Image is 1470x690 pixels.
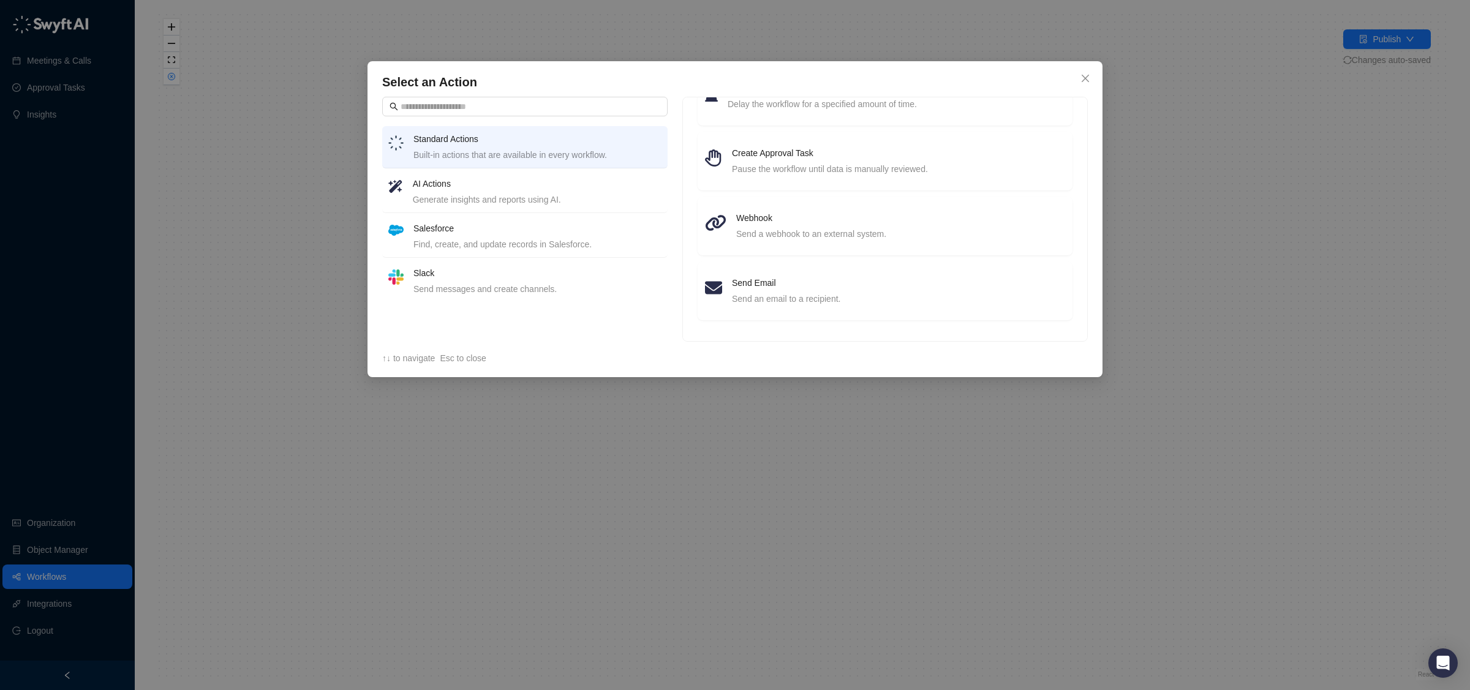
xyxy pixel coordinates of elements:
[1076,69,1095,88] button: Close
[382,353,435,363] span: ↑↓ to navigate
[413,193,661,206] div: Generate insights and reports using AI.
[413,282,661,296] div: Send messages and create channels.
[732,162,1065,176] div: Pause the workflow until data is manually reviewed.
[413,148,661,162] div: Built-in actions that are available in every workflow.
[736,211,1065,225] h4: Webhook
[388,269,404,285] img: slack-Cn3INd-T.png
[440,353,486,363] span: Esc to close
[736,227,1065,241] div: Send a webhook to an external system.
[382,73,1088,91] h4: Select an Action
[413,132,661,146] h4: Standard Actions
[388,135,404,151] img: logo-small-inverted-DW8HDUn_.png
[1428,648,1458,678] div: Open Intercom Messenger
[413,238,661,251] div: Find, create, and update records in Salesforce.
[728,97,1065,111] div: Delay the workflow for a specified amount of time.
[413,177,661,190] h4: AI Actions
[1080,73,1090,83] span: close
[390,102,398,111] span: search
[732,146,1065,160] h4: Create Approval Task
[413,222,661,235] h4: Salesforce
[732,292,1065,306] div: Send an email to a recipient.
[732,276,1065,290] h4: Send Email
[388,225,404,236] img: salesforce-ChMvK6Xa.png
[413,266,661,280] h4: Slack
